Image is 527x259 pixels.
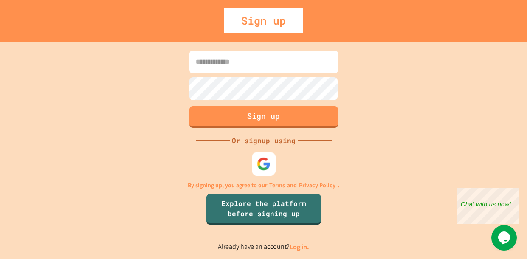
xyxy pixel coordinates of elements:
[491,225,519,251] iframe: chat widget
[230,135,298,146] div: Or signup using
[269,181,285,190] a: Terms
[189,106,338,128] button: Sign up
[218,242,309,252] p: Already have an account?
[188,181,339,190] p: By signing up, you agree to our and .
[457,188,519,224] iframe: chat widget
[206,194,321,225] a: Explore the platform before signing up
[224,8,303,33] div: Sign up
[256,157,271,171] img: google-icon.svg
[299,181,335,190] a: Privacy Policy
[290,242,309,251] a: Log in.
